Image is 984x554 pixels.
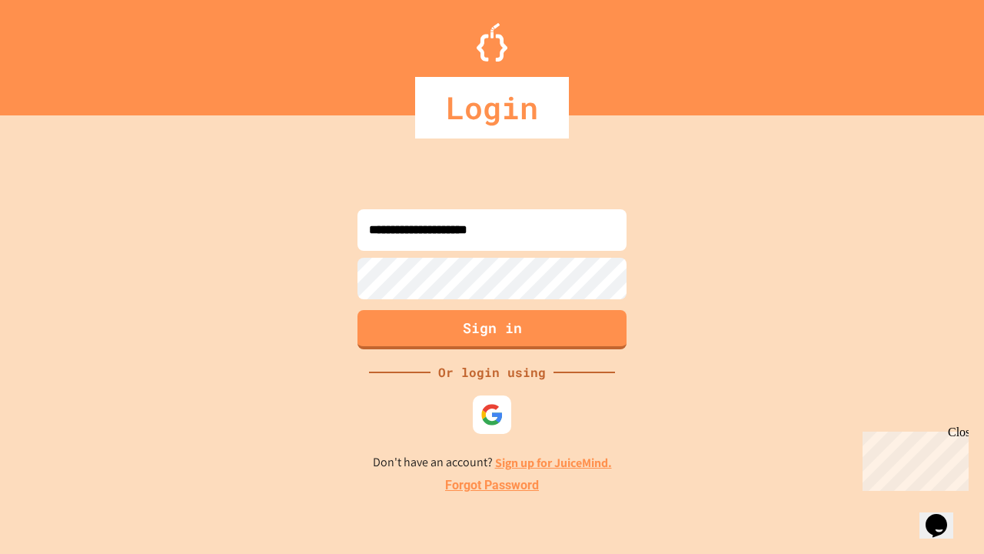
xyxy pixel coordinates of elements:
iframe: chat widget [856,426,969,491]
p: Don't have an account? [373,453,612,472]
img: google-icon.svg [480,403,504,426]
div: Login [415,77,569,138]
button: Sign in [357,310,627,349]
a: Forgot Password [445,476,539,495]
img: Logo.svg [477,23,507,62]
div: Or login using [430,363,553,382]
a: Sign up for JuiceMind. [495,455,612,471]
iframe: chat widget [919,492,969,539]
div: Chat with us now!Close [6,6,106,98]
